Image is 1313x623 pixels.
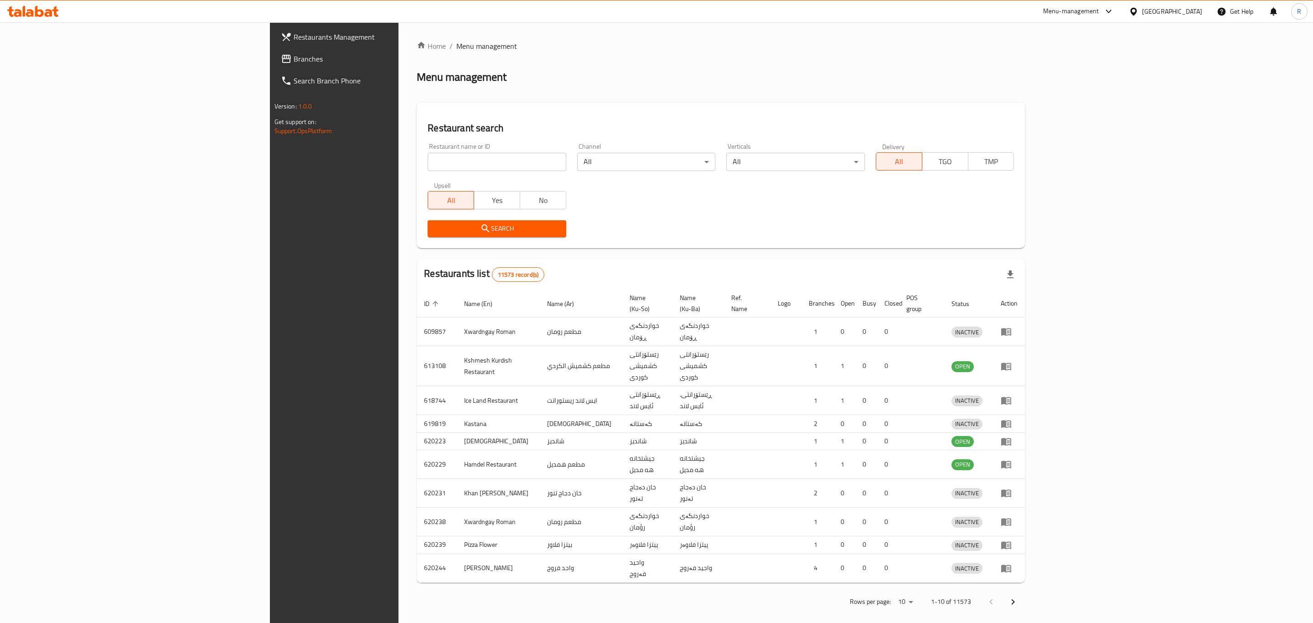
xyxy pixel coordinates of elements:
[1002,591,1024,613] button: Next page
[855,554,877,582] td: 0
[457,536,540,554] td: Pizza Flower
[877,536,899,554] td: 0
[801,346,833,386] td: 1
[855,415,877,433] td: 0
[540,508,622,536] td: مطعم رومان
[877,479,899,508] td: 0
[672,346,724,386] td: رێستۆرانتی کشمیشى كوردى
[877,317,899,346] td: 0
[951,459,974,470] span: OPEN
[877,386,899,415] td: 0
[622,317,672,346] td: خواردنگەی ڕۆمان
[672,450,724,479] td: جيشتخانه هه مديل
[833,479,855,508] td: 0
[833,346,855,386] td: 1
[457,317,540,346] td: Xwardngay Roman
[478,194,517,207] span: Yes
[622,508,672,536] td: خواردنگەی رؤمان
[672,536,724,554] td: پیتزا فلاوەر
[622,386,672,415] td: ڕێستۆرانتی ئایس لاند
[298,100,312,112] span: 1.0.0
[833,386,855,415] td: 1
[833,317,855,346] td: 0
[1001,326,1018,337] div: Menu
[457,346,540,386] td: Kshmesh Kurdish Restaurant
[855,432,877,450] td: 0
[274,26,489,48] a: Restaurants Management
[622,479,672,508] td: خان دەجاج تەنور
[922,152,968,171] button: TGO
[731,292,760,314] span: Ref. Name
[951,540,982,551] div: INACTIVE
[672,317,724,346] td: خواردنگەی ڕۆمان
[492,270,544,279] span: 11573 record(s)
[457,432,540,450] td: [DEMOGRAPHIC_DATA]
[951,361,974,372] span: OPEN
[672,508,724,536] td: خواردنگەی رؤمان
[951,517,982,527] span: INACTIVE
[951,298,981,309] span: Status
[622,346,672,386] td: رێستۆرانتی کشمیشى كوردى
[833,508,855,536] td: 0
[274,70,489,92] a: Search Branch Phone
[457,415,540,433] td: Kastana
[520,191,566,209] button: No
[457,450,540,479] td: Hamdel Restaurant
[457,508,540,536] td: Xwardngay Roman
[801,386,833,415] td: 1
[540,432,622,450] td: شانديز
[428,153,566,171] input: Search for restaurant name or ID..
[540,536,622,554] td: بيتزا فلاور
[428,220,566,237] button: Search
[1043,6,1099,17] div: Menu-management
[1142,6,1202,16] div: [GEOGRAPHIC_DATA]
[492,267,544,282] div: Total records count
[630,292,662,314] span: Name (Ku-So)
[931,596,971,607] p: 1-10 of 11573
[428,191,474,209] button: All
[524,194,563,207] span: No
[464,298,504,309] span: Name (En)
[540,479,622,508] td: خان دجاج تنور
[622,432,672,450] td: شانديز
[855,290,877,317] th: Busy
[417,290,1025,582] table: enhanced table
[1001,516,1018,527] div: Menu
[294,53,482,64] span: Branches
[540,415,622,433] td: [DEMOGRAPHIC_DATA]
[801,479,833,508] td: 2
[424,298,441,309] span: ID
[540,346,622,386] td: مطعم كشميش الكردي
[540,317,622,346] td: مطعم رومان
[877,450,899,479] td: 0
[877,554,899,582] td: 0
[999,264,1021,286] div: Export file
[951,395,982,406] span: INACTIVE
[1001,395,1018,406] div: Menu
[926,155,965,168] span: TGO
[770,290,801,317] th: Logo
[882,143,905,150] label: Delivery
[833,415,855,433] td: 0
[972,155,1011,168] span: TMP
[1001,563,1018,574] div: Menu
[951,563,982,574] div: INACTIVE
[672,479,724,508] td: خان دەجاج تەنور
[1001,436,1018,447] div: Menu
[894,595,916,609] div: Rows per page:
[951,327,982,337] div: INACTIVE
[801,554,833,582] td: 4
[951,436,974,447] span: OPEN
[951,419,982,430] div: INACTIVE
[1001,418,1018,429] div: Menu
[855,346,877,386] td: 0
[1001,361,1018,372] div: Menu
[876,152,922,171] button: All
[951,419,982,429] span: INACTIVE
[906,292,934,314] span: POS group
[434,182,451,188] label: Upsell
[877,508,899,536] td: 0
